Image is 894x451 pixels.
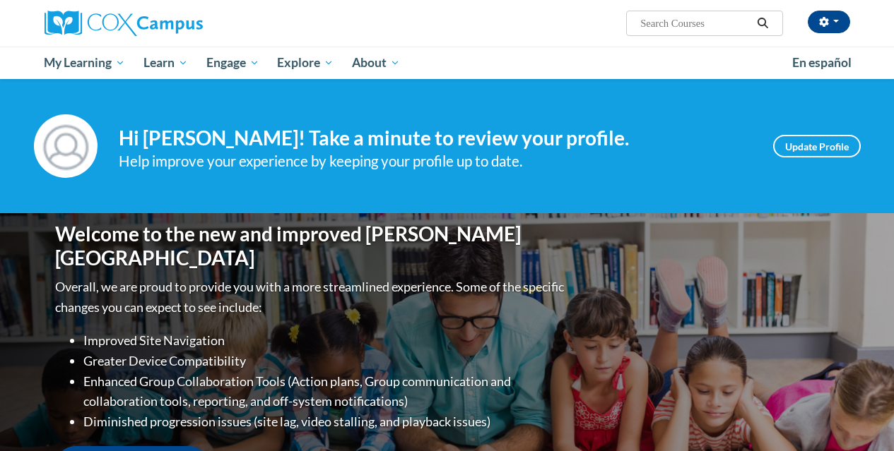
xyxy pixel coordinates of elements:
[83,351,567,371] li: Greater Device Compatibility
[343,47,409,79] a: About
[44,54,125,71] span: My Learning
[773,135,861,157] a: Update Profile
[45,11,299,36] a: Cox Campus
[83,330,567,351] li: Improved Site Navigation
[34,47,861,79] div: Main menu
[119,126,752,150] h4: Hi [PERSON_NAME]! Take a minute to review your profile.
[45,11,203,36] img: Cox Campus
[35,47,135,79] a: My Learning
[143,54,188,71] span: Learn
[277,54,334,71] span: Explore
[352,54,400,71] span: About
[55,277,567,318] p: Overall, we are proud to provide you with a more streamlined experience. Some of the specific cha...
[808,11,850,33] button: Account Settings
[268,47,343,79] a: Explore
[134,47,197,79] a: Learn
[792,55,852,70] span: En español
[83,371,567,412] li: Enhanced Group Collaboration Tools (Action plans, Group communication and collaboration tools, re...
[752,15,773,32] button: Search
[197,47,269,79] a: Engage
[83,411,567,432] li: Diminished progression issues (site lag, video stalling, and playback issues)
[119,150,752,173] div: Help improve your experience by keeping your profile up to date.
[55,222,567,270] h1: Welcome to the new and improved [PERSON_NAME][GEOGRAPHIC_DATA]
[639,15,752,32] input: Search Courses
[34,114,98,178] img: Profile Image
[837,395,883,440] iframe: Button to launch messaging window
[206,54,259,71] span: Engage
[783,48,861,78] a: En español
